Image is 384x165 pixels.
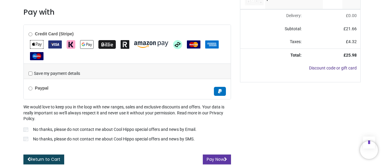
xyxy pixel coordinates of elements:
b: Paypal [35,86,48,90]
img: Revolut Pay [121,40,129,49]
span: £ [346,13,357,18]
img: Amazon Pay [134,41,168,48]
span: Google Pay [80,42,94,46]
img: Maestro [30,52,43,60]
img: American Express [205,40,219,49]
a: Return to Cart [23,155,64,165]
iframe: Brevo live chat [360,141,378,159]
span: 4.32 [348,39,357,44]
span: Klarna [67,42,75,46]
span: VISA [48,42,62,46]
input: Save my payment details [28,72,32,75]
span: 25.98 [346,53,357,57]
label: Save my payment details [28,71,80,77]
td: Subtotal: [240,22,305,36]
span: 21.66 [346,26,357,31]
img: MasterCard [187,40,200,49]
b: Credit Card (Stripe) [35,31,73,36]
img: Apple Pay [30,40,43,49]
span: £ [343,26,357,31]
span: Revolut Pay [121,42,129,46]
input: Paypal [28,87,32,90]
span: American Express [205,42,219,46]
p: No thanks, please do not contact me about Cool Hippo special offers and news by SMS. [33,136,195,142]
img: Klarna [67,40,75,49]
a: Discount code or gift card [309,66,357,70]
strong: £ [343,53,357,57]
span: 0.00 [348,13,357,18]
input: No thanks, please do not contact me about Cool Hippo special offers and news by Email. [23,128,28,132]
span: Billie [98,42,116,46]
span: Apple Pay [30,42,43,46]
img: VISA [48,40,62,49]
button: Pay Now [203,155,231,165]
span: £ [346,39,357,44]
span: Maestro [30,53,43,58]
span: Amazon Pay [134,42,168,46]
td: Taxes: [240,35,305,49]
img: Afterpay Clearpay [173,40,182,49]
h3: Pay with [23,7,231,17]
span: Afterpay Clearpay [173,42,182,46]
strong: Total: [290,53,301,57]
div: We would love to keep you in the loop with new ranges, sales and exclusive discounts and offers. ... [23,104,231,143]
img: Google Pay [80,40,94,49]
img: Paypal [214,87,226,96]
td: Delivery will be updated after choosing a new delivery method [240,9,305,22]
input: No thanks, please do not contact me about Cool Hippo special offers and news by SMS. [23,137,28,141]
input: Credit Card (Stripe) [28,32,32,36]
span: Paypal [214,89,226,93]
img: Billie [98,40,116,49]
p: No thanks, please do not contact me about Cool Hippo special offers and news by Email. [33,127,196,133]
span: MasterCard [187,42,200,46]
